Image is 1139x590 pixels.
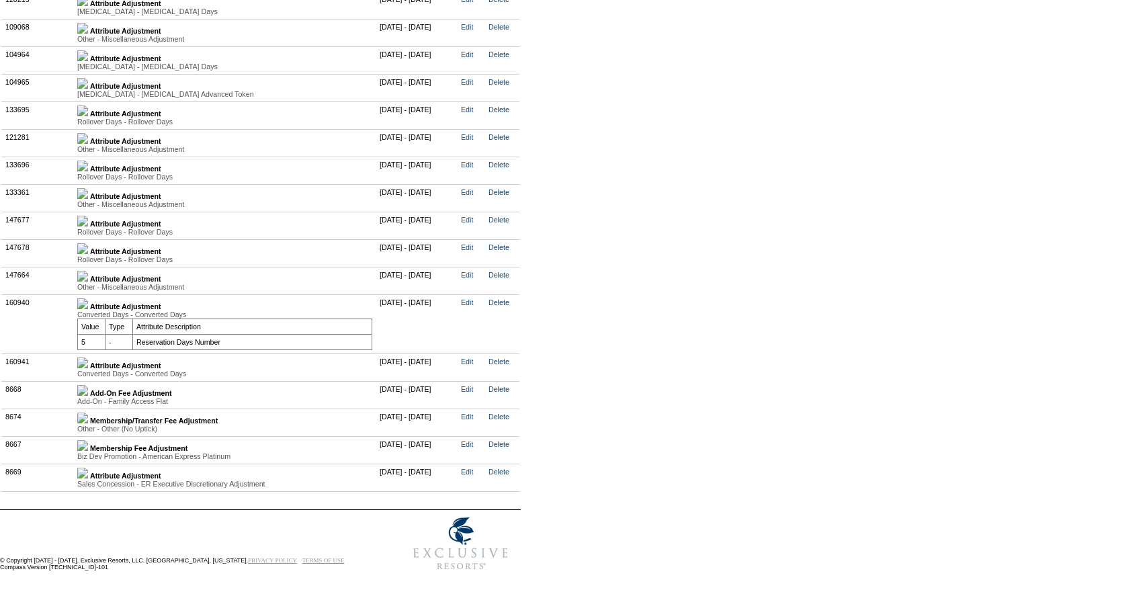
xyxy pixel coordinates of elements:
td: 147664 [2,267,74,294]
img: b_plus.gif [77,468,88,478]
img: b_plus.gif [77,133,88,144]
div: Converted Days - Converted Days [77,310,372,319]
a: PRIVACY POLICY [248,557,297,564]
a: Edit [461,133,473,141]
td: - [106,334,133,349]
td: [DATE] - [DATE] [376,101,458,129]
b: Attribute Adjustment [90,247,161,255]
b: Attribute Adjustment [90,110,161,118]
td: 160941 [2,353,74,381]
a: Delete [489,271,509,279]
img: b_plus.gif [77,357,88,368]
div: [MEDICAL_DATA] - [MEDICAL_DATA] Days [77,7,372,15]
img: b_plus.gif [77,440,88,451]
a: Delete [489,161,509,169]
td: [DATE] - [DATE] [376,409,458,436]
b: Attribute Adjustment [90,54,161,62]
img: b_plus.gif [77,216,88,226]
a: Delete [489,243,509,251]
a: Delete [489,413,509,421]
b: Membership/Transfer Fee Adjustment [90,417,218,425]
b: Attribute Adjustment [90,82,161,90]
td: 133361 [2,184,74,212]
a: Edit [461,271,473,279]
div: Other - Miscellaneous Adjustment [77,35,372,43]
a: Edit [461,216,473,224]
div: Rollover Days - Rollover Days [77,228,372,236]
a: Delete [489,133,509,141]
a: Edit [461,188,473,196]
a: Edit [461,23,473,31]
td: 8667 [2,436,74,464]
a: Edit [461,106,473,114]
td: [DATE] - [DATE] [376,464,458,491]
img: b_plus.gif [77,385,88,396]
div: [MEDICAL_DATA] - [MEDICAL_DATA] Days [77,62,372,71]
img: Exclusive Resorts [400,510,521,577]
td: Reservation Days Number [133,334,372,349]
a: Edit [461,385,473,393]
b: Attribute Adjustment [90,27,161,35]
td: 5 [78,334,106,349]
a: Delete [489,23,509,31]
img: b_plus.gif [77,161,88,171]
a: Edit [461,468,473,476]
td: Type [106,319,133,334]
td: 147677 [2,212,74,239]
td: [DATE] - [DATE] [376,381,458,409]
div: Rollover Days - Rollover Days [77,255,372,263]
td: [DATE] - [DATE] [376,184,458,212]
a: Delete [489,385,509,393]
b: Attribute Adjustment [90,302,161,310]
td: 104964 [2,46,74,74]
td: 109068 [2,19,74,46]
td: [DATE] - [DATE] [376,19,458,46]
a: Delete [489,106,509,114]
div: [MEDICAL_DATA] - [MEDICAL_DATA] Advanced Token [77,90,372,98]
td: [DATE] - [DATE] [376,239,458,267]
b: Add-On Fee Adjustment [90,389,172,397]
b: Attribute Adjustment [90,275,161,283]
td: 8669 [2,464,74,491]
td: [DATE] - [DATE] [376,436,458,464]
td: Value [78,319,106,334]
a: Delete [489,188,509,196]
a: Delete [489,216,509,224]
img: b_plus.gif [77,243,88,254]
td: [DATE] - [DATE] [376,46,458,74]
a: Edit [461,50,473,58]
div: Add-On - Family Access Flat [77,397,372,405]
a: Delete [489,78,509,86]
div: Biz Dev Promotion - American Express Platinum [77,452,372,460]
a: Edit [461,161,473,169]
div: Other - Miscellaneous Adjustment [77,145,372,153]
td: [DATE] - [DATE] [376,74,458,101]
a: Edit [461,78,473,86]
a: Delete [489,50,509,58]
img: b_plus.gif [77,23,88,34]
td: 121281 [2,129,74,157]
b: Attribute Adjustment [90,165,161,173]
div: Sales Concession - ER Executive Discretionary Adjustment [77,480,372,488]
a: Edit [461,413,473,421]
td: 160940 [2,294,74,353]
b: Attribute Adjustment [90,362,161,370]
a: Edit [461,298,473,306]
img: b_plus.gif [77,78,88,89]
div: Rollover Days - Rollover Days [77,118,372,126]
td: 133696 [2,157,74,184]
b: Attribute Adjustment [90,472,161,480]
div: Other - Miscellaneous Adjustment [77,200,372,208]
img: b_plus.gif [77,271,88,282]
td: [DATE] - [DATE] [376,294,458,353]
td: 8674 [2,409,74,436]
b: Attribute Adjustment [90,192,161,200]
img: b_plus.gif [77,413,88,423]
div: Other - Miscellaneous Adjustment [77,283,372,291]
img: b_plus.gif [77,106,88,116]
a: TERMS OF USE [302,557,345,564]
b: Attribute Adjustment [90,220,161,228]
td: 133695 [2,101,74,129]
a: Edit [461,357,473,366]
a: Delete [489,357,509,366]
